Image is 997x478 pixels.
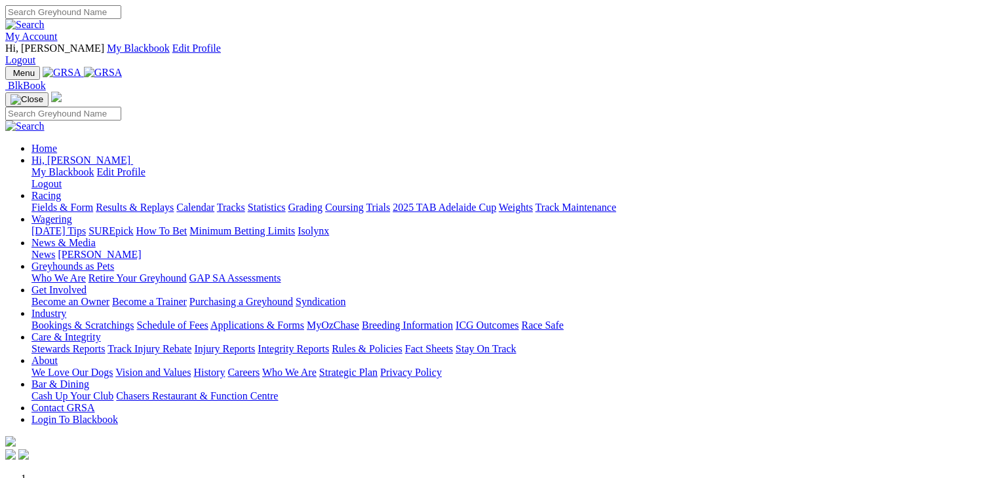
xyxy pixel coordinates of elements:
[8,80,46,91] span: BlkBook
[31,155,130,166] span: Hi, [PERSON_NAME]
[5,54,35,65] a: Logout
[172,43,221,54] a: Edit Profile
[51,92,62,102] img: logo-grsa-white.png
[31,166,992,190] div: Hi, [PERSON_NAME]
[115,367,191,378] a: Vision and Values
[248,202,286,213] a: Statistics
[31,249,992,261] div: News & Media
[31,249,55,260] a: News
[31,367,992,378] div: About
[456,343,516,354] a: Stay On Track
[393,202,496,213] a: 2025 TAB Adelaide Cup
[189,296,293,307] a: Purchasing a Greyhound
[521,320,563,331] a: Race Safe
[193,367,225,378] a: History
[84,67,123,79] img: GRSA
[325,202,364,213] a: Coursing
[31,178,62,189] a: Logout
[262,367,317,378] a: Who We Are
[31,308,66,319] a: Industry
[189,272,281,284] a: GAP SA Assessments
[31,402,94,413] a: Contact GRSA
[5,436,16,447] img: logo-grsa-white.png
[31,296,109,307] a: Become an Owner
[31,155,133,166] a: Hi, [PERSON_NAME]
[362,320,453,331] a: Breeding Information
[116,390,278,401] a: Chasers Restaurant & Function Centre
[136,225,187,236] a: How To Bet
[366,202,390,213] a: Trials
[136,320,208,331] a: Schedule of Fees
[288,202,323,213] a: Grading
[5,107,121,120] input: Search
[499,202,533,213] a: Weights
[31,284,87,295] a: Get Involved
[88,225,133,236] a: SUREpick
[31,414,118,425] a: Login To Blackbook
[536,202,616,213] a: Track Maintenance
[5,19,45,31] img: Search
[31,296,992,308] div: Get Involved
[194,343,255,354] a: Injury Reports
[210,320,304,331] a: Applications & Forms
[227,367,260,378] a: Careers
[13,68,35,78] span: Menu
[107,43,170,54] a: My Blackbook
[5,120,45,132] img: Search
[108,343,191,354] a: Track Injury Rebate
[31,202,992,213] div: Racing
[31,272,992,284] div: Greyhounds as Pets
[307,320,359,331] a: MyOzChase
[112,296,187,307] a: Become a Trainer
[31,320,134,331] a: Bookings & Scratchings
[405,343,453,354] a: Fact Sheets
[31,355,58,366] a: About
[31,261,114,272] a: Greyhounds as Pets
[31,320,992,331] div: Industry
[31,213,72,225] a: Wagering
[217,202,245,213] a: Tracks
[296,296,345,307] a: Syndication
[298,225,329,236] a: Isolynx
[31,272,86,284] a: Who We Are
[5,5,121,19] input: Search
[31,378,89,390] a: Bar & Dining
[5,31,58,42] a: My Account
[97,166,146,177] a: Edit Profile
[31,143,57,154] a: Home
[319,367,378,378] a: Strategic Plan
[31,225,992,237] div: Wagering
[380,367,442,378] a: Privacy Policy
[258,343,329,354] a: Integrity Reports
[31,190,61,201] a: Racing
[96,202,174,213] a: Results & Replays
[31,367,113,378] a: We Love Our Dogs
[332,343,402,354] a: Rules & Policies
[31,202,93,213] a: Fields & Form
[5,66,40,80] button: Toggle navigation
[176,202,214,213] a: Calendar
[31,343,105,354] a: Stewards Reports
[5,92,49,107] button: Toggle navigation
[31,390,992,402] div: Bar & Dining
[5,449,16,460] img: facebook.svg
[31,225,86,236] a: [DATE] Tips
[58,249,141,260] a: [PERSON_NAME]
[31,390,113,401] a: Cash Up Your Club
[43,67,81,79] img: GRSA
[5,43,992,66] div: My Account
[10,94,43,105] img: Close
[31,331,101,342] a: Care & Integrity
[5,43,104,54] span: Hi, [PERSON_NAME]
[18,449,29,460] img: twitter.svg
[189,225,295,236] a: Minimum Betting Limits
[5,80,46,91] a: BlkBook
[31,343,992,355] div: Care & Integrity
[88,272,187,284] a: Retire Your Greyhound
[456,320,518,331] a: ICG Outcomes
[31,166,94,177] a: My Blackbook
[31,237,96,248] a: News & Media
